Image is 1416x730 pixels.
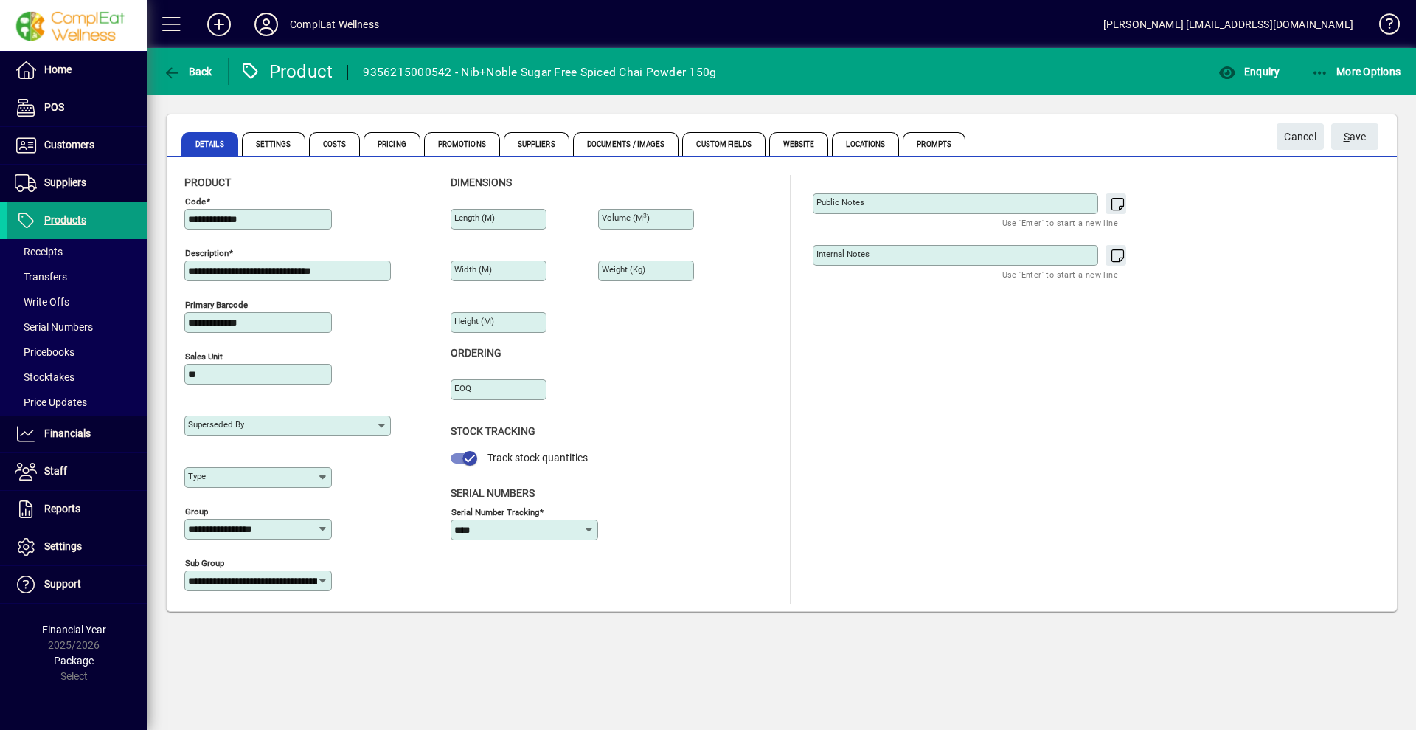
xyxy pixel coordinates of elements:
[1002,214,1118,231] mat-hint: Use 'Enter' to start a new line
[242,132,305,156] span: Settings
[15,246,63,258] span: Receipts
[44,427,91,439] span: Financials
[44,503,80,514] span: Reports
[454,213,495,223] mat-label: Length (m)
[1002,266,1118,283] mat-hint: Use 'Enter' to start a new line
[195,11,243,38] button: Add
[451,506,539,517] mat-label: Serial Number tracking
[424,132,500,156] span: Promotions
[44,63,72,75] span: Home
[185,300,248,310] mat-label: Primary barcode
[185,558,224,568] mat-label: Sub group
[15,371,74,383] span: Stocktakes
[7,453,147,490] a: Staff
[769,132,829,156] span: Website
[163,66,212,78] span: Back
[487,452,588,464] span: Track stock quantities
[451,347,502,359] span: Ordering
[309,132,361,156] span: Costs
[7,89,147,126] a: POS
[832,132,899,156] span: Locations
[159,58,216,85] button: Back
[185,506,208,517] mat-label: Group
[1344,131,1350,142] span: S
[7,239,147,264] a: Receipts
[451,176,512,188] span: Dimensions
[7,52,147,89] a: Home
[44,101,64,113] span: POS
[15,396,87,408] span: Price Updates
[184,176,231,188] span: Product
[454,316,494,326] mat-label: Height (m)
[504,132,569,156] span: Suppliers
[7,491,147,528] a: Reports
[147,58,229,85] app-page-header-button: Back
[7,566,147,603] a: Support
[682,132,765,156] span: Custom Fields
[1308,58,1405,85] button: More Options
[7,340,147,365] a: Pricebooks
[7,127,147,164] a: Customers
[1103,13,1353,36] div: [PERSON_NAME] [EMAIL_ADDRESS][DOMAIN_NAME]
[1277,123,1324,150] button: Cancel
[1331,123,1378,150] button: Save
[363,61,716,84] div: 9356215000542 - Nib+Noble Sugar Free Spiced Chai Powder 150g
[1368,3,1398,51] a: Knowledge Base
[7,390,147,415] a: Price Updates
[185,351,223,362] mat-label: Sales unit
[7,314,147,340] a: Serial Numbers
[1344,125,1367,149] span: ave
[364,132,420,156] span: Pricing
[643,212,647,219] sup: 3
[7,264,147,289] a: Transfers
[44,176,86,188] span: Suppliers
[185,196,206,207] mat-label: Code
[454,383,471,393] mat-label: EOQ
[1215,58,1283,85] button: Enquiry
[903,132,965,156] span: Prompts
[188,471,206,481] mat-label: Type
[454,264,492,275] mat-label: Width (m)
[816,249,870,259] mat-label: Internal Notes
[181,132,238,156] span: Details
[7,365,147,390] a: Stocktakes
[243,11,290,38] button: Profile
[7,528,147,565] a: Settings
[816,197,864,207] mat-label: Public Notes
[15,346,74,358] span: Pricebooks
[602,213,650,223] mat-label: Volume (m )
[44,214,86,226] span: Products
[602,264,645,275] mat-label: Weight (Kg)
[42,624,106,636] span: Financial Year
[7,165,147,202] a: Suppliers
[15,296,69,308] span: Write Offs
[44,139,94,151] span: Customers
[188,419,244,430] mat-label: Superseded by
[54,655,94,667] span: Package
[44,578,81,590] span: Support
[451,487,535,499] span: Serial Numbers
[573,132,679,156] span: Documents / Images
[451,425,535,437] span: Stock Tracking
[240,60,333,83] div: Product
[44,540,82,552] span: Settings
[7,289,147,314] a: Write Offs
[1311,66,1401,78] span: More Options
[185,248,229,258] mat-label: Description
[15,321,93,333] span: Serial Numbers
[44,465,67,477] span: Staff
[1218,66,1280,78] span: Enquiry
[15,271,67,283] span: Transfers
[290,13,379,36] div: ComplEat Wellness
[7,416,147,452] a: Financials
[1284,125,1316,149] span: Cancel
